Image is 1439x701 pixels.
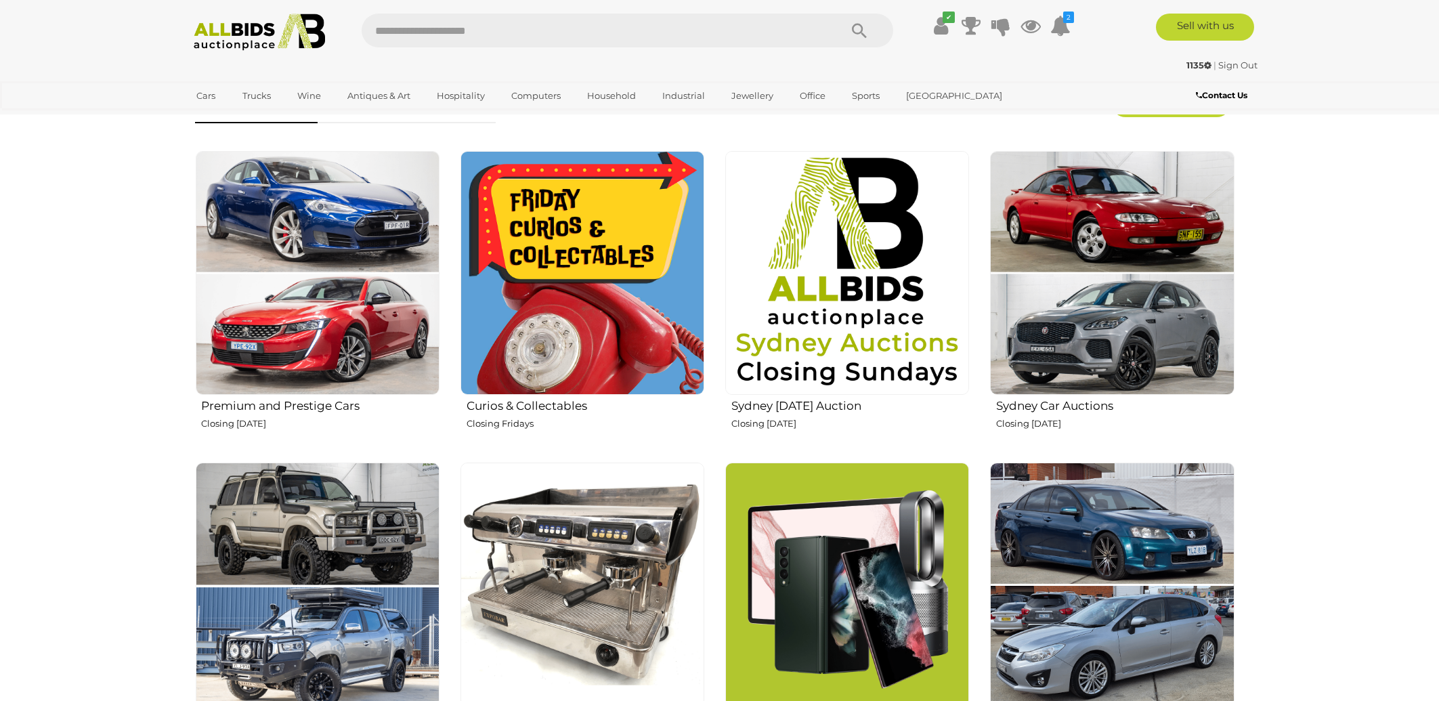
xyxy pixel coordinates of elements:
[725,151,969,395] img: Sydney Sunday Auction
[578,85,645,107] a: Household
[1063,12,1074,23] i: 2
[731,416,969,431] p: Closing [DATE]
[996,396,1234,412] h2: Sydney Car Auctions
[1214,60,1217,70] span: |
[1196,88,1251,103] a: Contact Us
[723,85,782,107] a: Jewellery
[195,150,439,452] a: Premium and Prestige Cars Closing [DATE]
[196,151,439,395] img: Premium and Prestige Cars
[843,85,888,107] a: Sports
[1187,60,1214,70] a: 1135
[188,85,225,107] a: Cars
[460,151,704,395] img: Curios & Collectables
[1187,60,1212,70] strong: 1135
[725,150,969,452] a: Sydney [DATE] Auction Closing [DATE]
[186,14,333,51] img: Allbids.com.au
[931,14,951,38] a: ✔
[1156,14,1254,41] a: Sell with us
[731,396,969,412] h2: Sydney [DATE] Auction
[234,85,280,107] a: Trucks
[502,85,570,107] a: Computers
[467,396,704,412] h2: Curios & Collectables
[791,85,834,107] a: Office
[989,150,1234,452] a: Sydney Car Auctions Closing [DATE]
[990,151,1234,395] img: Sydney Car Auctions
[428,85,494,107] a: Hospitality
[1196,90,1247,100] b: Contact Us
[943,12,955,23] i: ✔
[339,85,419,107] a: Antiques & Art
[825,14,893,47] button: Search
[202,416,439,431] p: Closing [DATE]
[1050,14,1071,38] a: 2
[897,85,1011,107] a: [GEOGRAPHIC_DATA]
[202,396,439,412] h2: Premium and Prestige Cars
[467,416,704,431] p: Closing Fridays
[1219,60,1258,70] a: Sign Out
[460,150,704,452] a: Curios & Collectables Closing Fridays
[288,85,330,107] a: Wine
[996,416,1234,431] p: Closing [DATE]
[653,85,714,107] a: Industrial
